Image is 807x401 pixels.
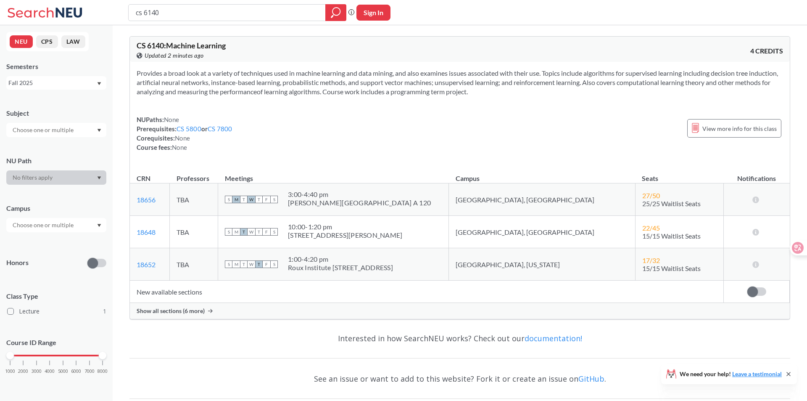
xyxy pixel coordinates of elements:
span: 1 [103,307,106,316]
div: Campus [6,204,106,213]
span: 3000 [32,369,42,374]
span: S [225,260,232,268]
a: GitHub [578,374,604,384]
span: M [232,228,240,236]
button: CPS [36,35,58,48]
div: CRN [137,174,150,183]
td: [GEOGRAPHIC_DATA], [GEOGRAPHIC_DATA] [449,216,636,248]
span: 17 / 32 [642,256,660,264]
svg: Dropdown arrow [97,82,101,85]
div: Interested in how SearchNEU works? Check out our [129,326,790,351]
p: Honors [6,258,29,268]
span: W [248,228,255,236]
span: 15/15 Waitlist Seats [642,264,701,272]
span: S [225,228,232,236]
span: 15/15 Waitlist Seats [642,232,701,240]
div: Roux Institute [STREET_ADDRESS] [288,263,393,272]
div: Fall 2025Dropdown arrow [6,76,106,90]
label: Lecture [7,306,106,317]
a: CS 5800 [177,125,201,133]
div: [STREET_ADDRESS][PERSON_NAME] [288,231,402,239]
input: Choose one or multiple [8,125,79,135]
span: 22 / 45 [642,224,660,232]
button: NEU [10,35,33,48]
span: S [270,196,278,203]
div: Semesters [6,62,106,71]
span: 27 / 50 [642,191,660,199]
span: T [240,260,248,268]
span: F [263,260,270,268]
div: 10:00 - 1:20 pm [288,223,402,231]
span: 1000 [5,369,15,374]
span: F [263,196,270,203]
input: Choose one or multiple [8,220,79,230]
span: None [164,116,179,123]
a: 18656 [137,196,156,204]
section: Provides a broad look at a variety of techniques used in machine learning and data mining, and al... [137,69,783,96]
div: Subject [6,109,106,118]
div: NUPaths: Prerequisites: or Corequisites: Course fees: [137,115,232,152]
span: 4 CREDITS [750,46,783,56]
span: Updated 2 minutes ago [145,51,204,60]
div: magnifying glass [325,4,346,21]
span: None [175,134,190,142]
button: Sign In [356,5,390,21]
th: Seats [635,165,723,183]
td: TBA [170,216,218,248]
div: [PERSON_NAME][GEOGRAPHIC_DATA] A 120 [288,199,431,207]
svg: Dropdown arrow [97,129,101,132]
th: Professors [170,165,218,183]
button: LAW [61,35,85,48]
input: Class, professor, course number, "phrase" [135,5,319,20]
div: Dropdown arrow [6,170,106,185]
a: 18648 [137,228,156,236]
svg: Dropdown arrow [97,224,101,227]
th: Notifications [724,165,790,183]
span: We need your help! [680,371,782,377]
span: 7000 [84,369,95,374]
a: CS 7800 [208,125,232,133]
th: Meetings [218,165,449,183]
td: TBA [170,183,218,216]
a: Leave a testimonial [732,370,782,377]
td: [GEOGRAPHIC_DATA], [US_STATE] [449,248,636,281]
span: M [232,196,240,203]
span: 25/25 Waitlist Seats [642,199,701,207]
span: 8000 [98,369,108,374]
span: CS 6140 : Machine Learning [137,41,226,50]
p: Course ID Range [6,338,106,348]
td: [GEOGRAPHIC_DATA], [GEOGRAPHIC_DATA] [449,183,636,216]
span: W [248,260,255,268]
div: Fall 2025 [8,78,96,88]
span: 6000 [71,369,81,374]
svg: magnifying glass [331,7,341,19]
span: W [248,196,255,203]
div: 3:00 - 4:40 pm [288,190,431,199]
span: T [240,196,248,203]
span: 2000 [18,369,28,374]
div: See an issue or want to add to this website? Fork it or create an issue on . [129,366,790,391]
a: 18652 [137,260,156,268]
span: T [255,196,263,203]
span: S [225,196,232,203]
span: None [172,143,187,151]
span: S [270,260,278,268]
div: Dropdown arrow [6,218,106,232]
a: documentation! [525,333,582,343]
span: 5000 [58,369,68,374]
div: Show all sections (6 more) [130,303,790,319]
div: 1:00 - 4:20 pm [288,255,393,263]
span: F [263,228,270,236]
svg: Dropdown arrow [97,176,101,180]
span: Show all sections (6 more) [137,307,205,315]
div: NU Path [6,156,106,165]
th: Campus [449,165,636,183]
span: T [240,228,248,236]
td: TBA [170,248,218,281]
span: M [232,260,240,268]
span: Class Type [6,292,106,301]
span: View more info for this class [702,123,777,134]
span: T [255,260,263,268]
span: S [270,228,278,236]
span: 4000 [45,369,55,374]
